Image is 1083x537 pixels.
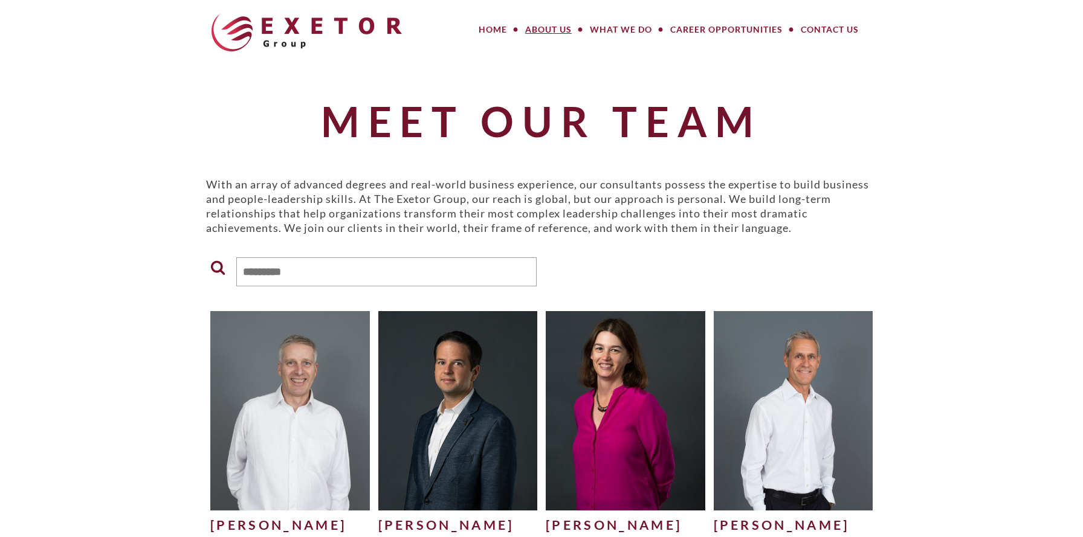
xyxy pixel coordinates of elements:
a: About Us [516,18,581,42]
img: Dave-Blackshaw-for-website2-500x625.jpg [210,311,370,510]
p: With an array of advanced degrees and real-world business experience, our consultants possess the... [206,177,877,235]
div: [PERSON_NAME] [714,516,873,534]
a: Contact Us [792,18,868,42]
img: The Exetor Group [212,14,402,51]
img: Craig-Mitchell-Website-500x625.jpg [714,311,873,510]
a: Home [470,18,516,42]
a: What We Do [581,18,661,42]
h1: Meet Our Team [206,98,877,144]
div: [PERSON_NAME] [546,516,705,534]
img: Philipp-Ebert_edited-1-500x625.jpg [378,311,538,510]
a: Career Opportunities [661,18,792,42]
img: Julie-H-500x625.jpg [546,311,705,510]
div: [PERSON_NAME] [378,516,538,534]
div: [PERSON_NAME] [210,516,370,534]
